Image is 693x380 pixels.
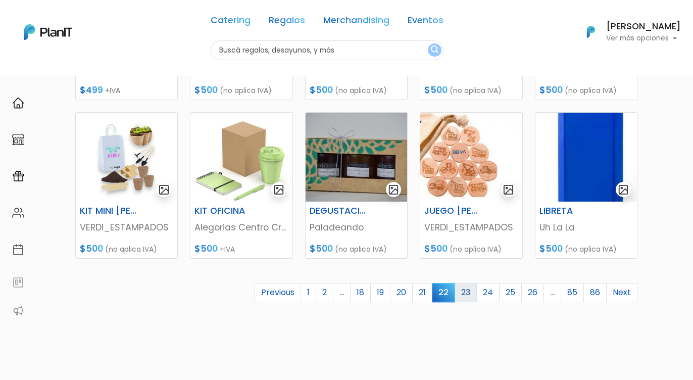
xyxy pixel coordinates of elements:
[450,244,502,254] span: (no aplica IVA)
[310,221,403,234] p: Paladeando
[74,206,144,216] h6: KIT MINI [PERSON_NAME]
[431,45,438,55] img: search_button-432b6d5273f82d61273b3651a40e1bd1b912527efae98b1b7a1b2c0702e16a8d.svg
[190,112,292,259] a: gallery-light KIT OFICINA Alegorias Centro Creativo $500 +IVA
[273,184,285,196] img: gallery-light
[52,10,145,29] div: ¿Necesitás ayuda?
[105,244,157,254] span: (no aplica IVA)
[310,243,333,255] span: $500
[12,244,24,256] img: calendar-87d922413cdce8b2cf7b7f5f62616a5cf9e4887200fb71536465627b3292af00.svg
[80,243,103,255] span: $500
[158,184,170,196] img: gallery-light
[370,283,390,302] a: 19
[580,21,602,43] img: PlanIt Logo
[335,244,387,254] span: (no aplica IVA)
[606,35,681,42] p: Ver más opciones
[539,243,563,255] span: $500
[12,170,24,182] img: campaigns-02234683943229c281be62815700db0a1741e53638e28bf9629b52c665b00959.svg
[12,207,24,219] img: people-662611757002400ad9ed0e3c099ab2801c6687ba6c219adb57efc949bc21e19d.svg
[561,283,584,302] a: 85
[533,206,604,216] h6: LIBRETA
[388,184,400,196] img: gallery-light
[24,24,72,40] img: PlanIt Logo
[420,112,522,259] a: gallery-light JUEGO [PERSON_NAME] VERDI_ESTAMPADOS $500 (no aplica IVA)
[316,283,333,302] a: 2
[194,84,218,96] span: $500
[220,244,235,254] span: +IVA
[80,221,173,234] p: VERDI_ESTAMPADOS
[76,113,177,202] img: thumb_2FDA6350-6045-48DC-94DD-55C445378348-Photoroom__33_.jpg
[211,16,251,28] a: Catering
[565,85,617,96] span: (no aplica IVA)
[420,113,522,202] img: thumb_Captura_de_pantalla_2023-09-21_164531.jpg
[606,22,681,31] h6: [PERSON_NAME]
[408,16,443,28] a: Eventos
[418,206,489,216] h6: JUEGO [PERSON_NAME]
[220,85,272,96] span: (no aplica IVA)
[499,283,522,302] a: 25
[105,85,120,96] span: +IVA
[432,283,455,302] span: 22
[606,283,637,302] a: Next
[306,113,407,202] img: thumb_8B5B619E-E6F4-43A0-A288-76A153DE9F5B.jpeg
[503,184,514,196] img: gallery-light
[12,305,24,317] img: partners-52edf745621dab592f3b2c58e3bca9d71375a7ef29c3b500c9f145b62cc070d4.svg
[390,283,413,302] a: 20
[194,221,288,234] p: Alegorias Centro Creativo
[539,84,563,96] span: $500
[194,243,218,255] span: $500
[80,84,103,96] span: $499
[323,16,389,28] a: Merchandising
[190,113,292,202] img: thumb_Captura_de_pantalla_2023-08-09_160309.jpg
[75,112,178,259] a: gallery-light KIT MINI [PERSON_NAME] VERDI_ESTAMPADOS $500 (no aplica IVA)
[539,221,633,234] p: Uh La La
[310,84,333,96] span: $500
[255,283,301,302] a: Previous
[565,244,617,254] span: (no aplica IVA)
[424,243,448,255] span: $500
[269,16,305,28] a: Regalos
[350,283,371,302] a: 18
[12,97,24,109] img: home-e721727adea9d79c4d83392d1f703f7f8bce08238fde08b1acbfd93340b81755.svg
[412,283,432,302] a: 21
[583,283,607,302] a: 86
[188,206,259,216] h6: KIT OFICINA
[476,283,500,302] a: 24
[450,85,502,96] span: (no aplica IVA)
[574,19,681,45] button: PlanIt Logo [PERSON_NAME] Ver más opciones
[301,283,316,302] a: 1
[535,112,637,259] a: gallery-light LIBRETA Uh La La $500 (no aplica IVA)
[455,283,477,302] a: 23
[12,276,24,289] img: feedback-78b5a0c8f98aac82b08bfc38622c3050aee476f2c9584af64705fc4e61158814.svg
[305,112,408,259] a: gallery-light DEGUSTACIÓN Paladeando $500 (no aplica IVA)
[618,184,629,196] img: gallery-light
[535,113,637,202] img: thumb_PHOTO-2024-04-15-13-10-20_2.jpg
[335,85,387,96] span: (no aplica IVA)
[211,40,443,60] input: Buscá regalos, desayunos, y más
[521,283,544,302] a: 26
[304,206,374,216] h6: DEGUSTACIÓN
[424,84,448,96] span: $500
[424,221,518,234] p: VERDI_ESTAMPADOS
[12,133,24,146] img: marketplace-4ceaa7011d94191e9ded77b95e3339b90024bf715f7c57f8cf31f2d8c509eaba.svg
